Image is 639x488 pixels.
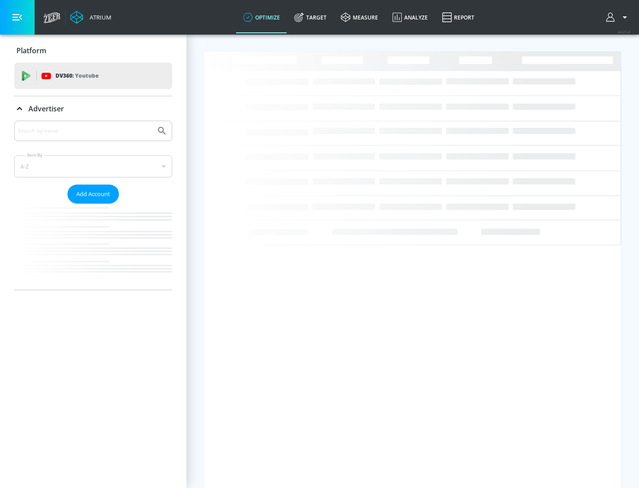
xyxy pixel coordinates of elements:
[76,189,110,199] span: Add Account
[236,1,287,33] a: optimize
[25,152,44,158] label: Sort By
[55,71,99,81] p: DV360:
[618,29,630,34] span: v 4.25.4
[28,104,64,114] p: Advertiser
[14,204,172,290] nav: list of Advertiser
[385,1,435,33] a: Analyze
[18,125,152,137] input: Search by name
[435,1,481,33] a: Report
[14,121,172,290] div: Advertiser
[334,1,385,33] a: measure
[287,1,334,33] a: Target
[14,63,172,89] div: DV360: Youtube
[16,46,46,55] p: Platform
[14,38,172,63] div: Platform
[14,155,172,177] div: A-Z
[70,11,111,24] a: Atrium
[67,185,119,204] button: Add Account
[14,96,172,121] div: Advertiser
[75,71,99,80] p: Youtube
[86,13,111,21] div: Atrium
